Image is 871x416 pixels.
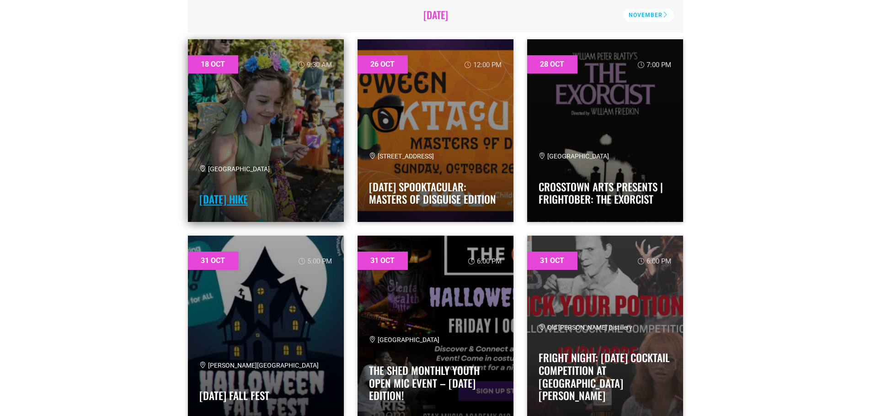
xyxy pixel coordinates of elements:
span: [GEOGRAPHIC_DATA] [539,153,609,160]
span: [GEOGRAPHIC_DATA] [199,165,270,173]
a: [DATE] Fall Fest [199,388,269,403]
span: [GEOGRAPHIC_DATA] [369,336,439,343]
a: Fright Night: [DATE] Cocktail Competition at [GEOGRAPHIC_DATA][PERSON_NAME] [539,350,670,403]
a: [DATE] Spooktacular: Masters of Disguise edition [369,179,496,207]
span: [STREET_ADDRESS] [369,153,434,160]
h2: [DATE] [201,9,670,21]
span: Old [PERSON_NAME] Distillery [539,324,632,331]
a: Crosstown Arts Presents | Frightober: The Exorcist [539,179,663,207]
span: [PERSON_NAME][GEOGRAPHIC_DATA] [199,362,319,369]
a: The Shed Monthly Youth Open Mic Event – [DATE] Edition! [369,363,480,403]
a: [DATE] Hike [199,191,248,207]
